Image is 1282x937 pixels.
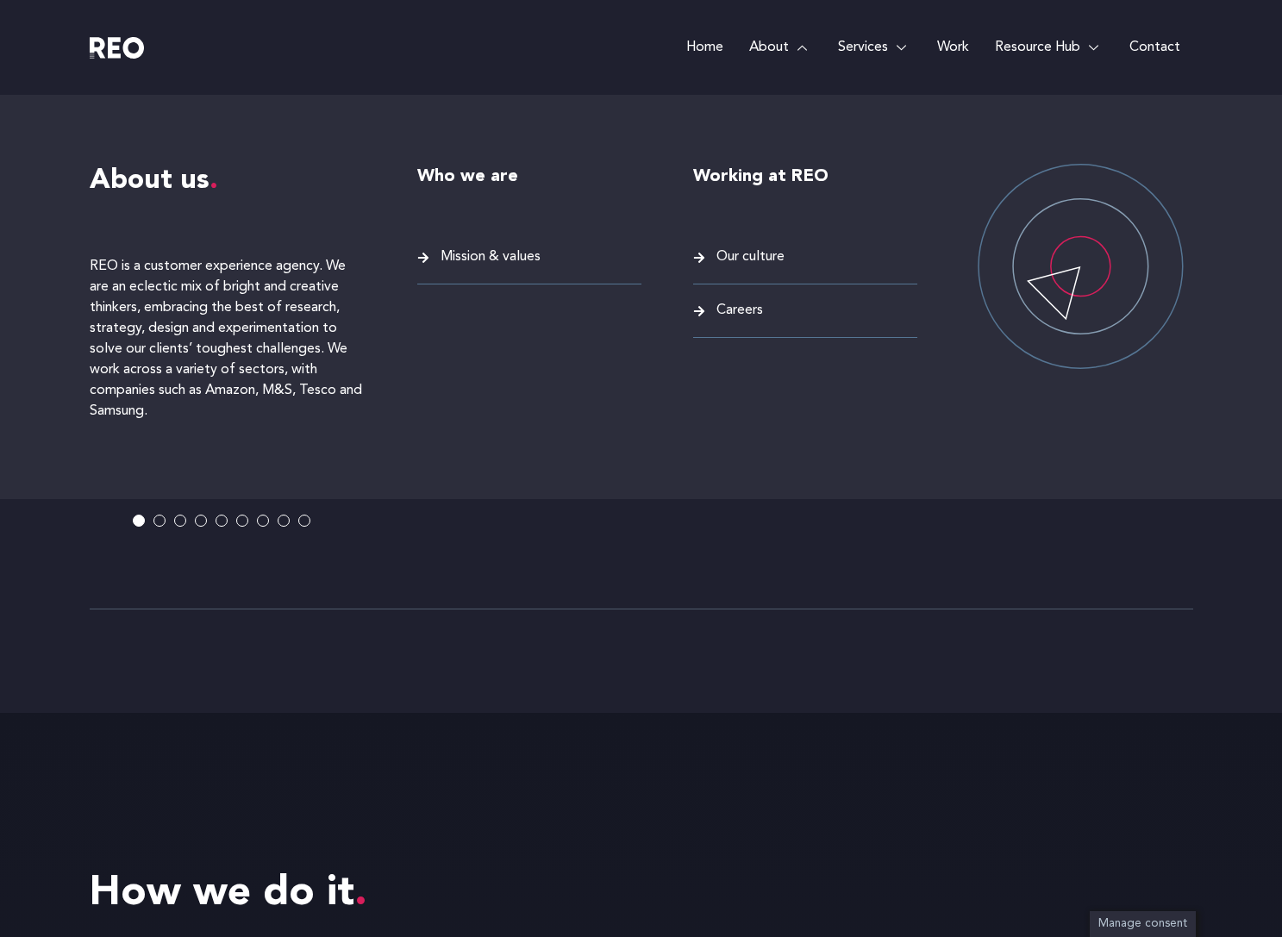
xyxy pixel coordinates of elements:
[693,246,917,269] a: Our culture
[693,164,917,190] h6: Working at REO
[712,246,785,269] span: Our culture
[90,256,366,422] p: REO is a customer experience agency. We are an eclectic mix of bright and creative thinkers, embr...
[693,299,917,322] a: Careers
[90,873,367,915] span: How we do it
[712,299,763,322] span: Careers
[1098,918,1187,929] span: Manage consent
[90,167,218,195] span: About us
[417,164,641,190] h6: Who we are
[417,246,641,269] a: Mission & values
[436,246,541,269] span: Mission & values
